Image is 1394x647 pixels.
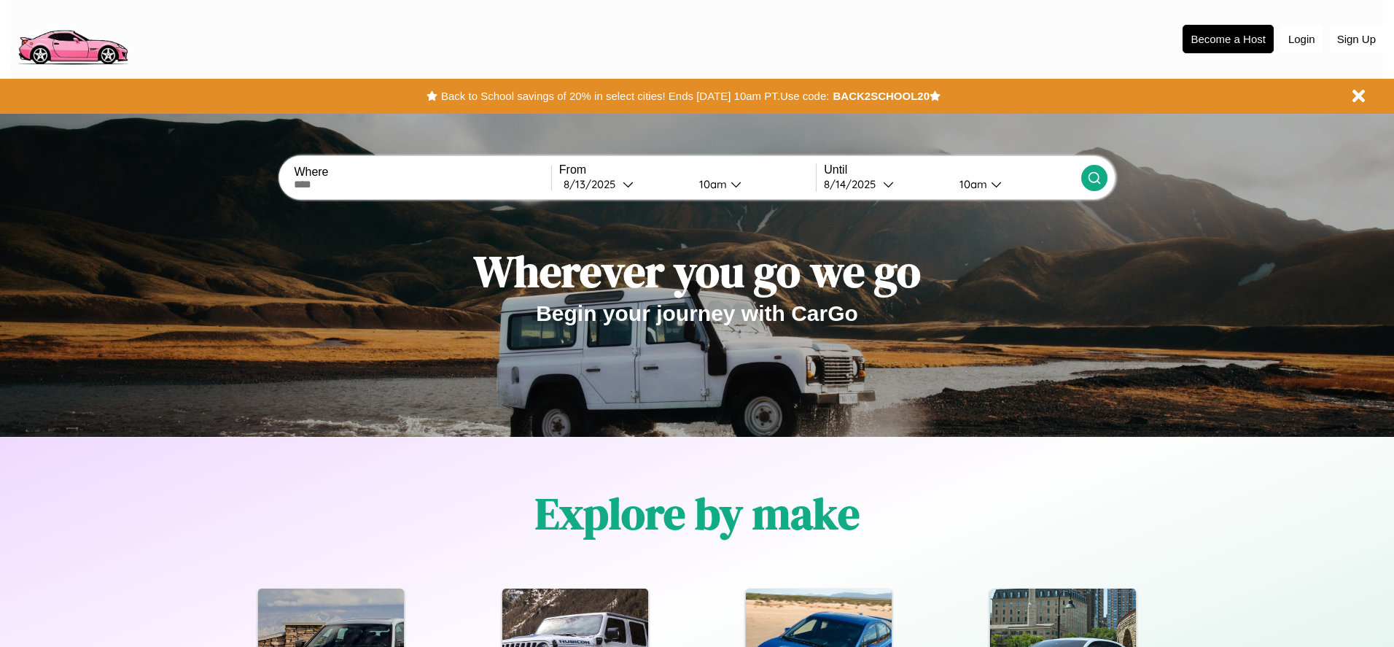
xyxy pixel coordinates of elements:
b: BACK2SCHOOL20 [833,90,930,102]
button: 8/13/2025 [559,177,688,192]
button: Login [1281,26,1323,53]
button: Back to School savings of 20% in select cities! Ends [DATE] 10am PT.Use code: [437,86,833,106]
button: 10am [688,177,816,192]
label: Until [824,163,1080,177]
button: 10am [948,177,1080,192]
div: 10am [692,177,731,191]
div: 8 / 14 / 2025 [824,177,883,191]
label: Where [294,166,550,179]
h1: Explore by make [535,484,860,543]
img: logo [11,7,134,69]
button: Sign Up [1330,26,1383,53]
div: 8 / 13 / 2025 [564,177,623,191]
label: From [559,163,816,177]
div: 10am [952,177,991,191]
button: Become a Host [1183,25,1274,53]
